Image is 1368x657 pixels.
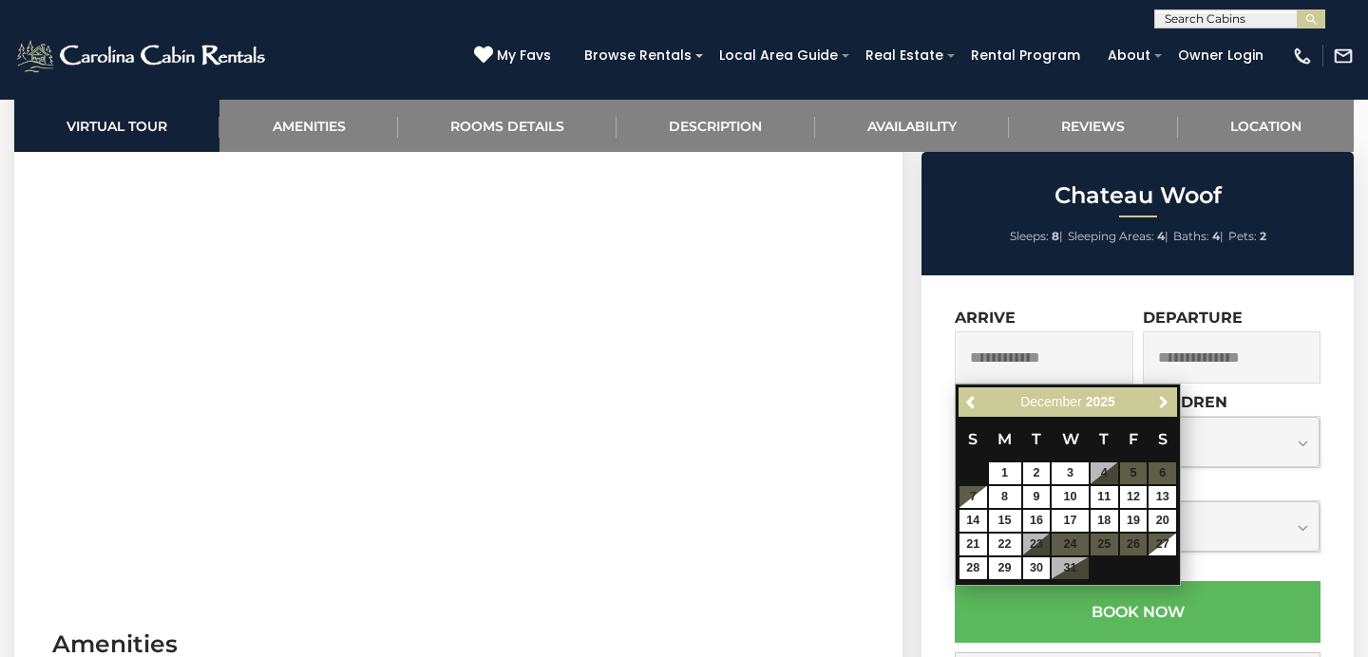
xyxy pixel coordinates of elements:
[964,395,979,410] span: Previous
[961,41,1090,70] a: Rental Program
[1168,41,1273,70] a: Owner Login
[989,557,1021,579] a: 29
[1009,100,1177,152] a: Reviews
[989,534,1021,555] a: 22
[1120,486,1148,508] a: 12
[1052,486,1088,508] a: 10
[1023,557,1051,579] a: 30
[1173,224,1224,249] li: |
[989,462,1021,484] a: 1
[1228,229,1257,243] span: Pets:
[1149,534,1176,555] a: 27
[955,581,1320,643] button: Book Now
[1052,510,1088,532] a: 17
[1062,430,1079,448] span: Wednesday
[219,100,397,152] a: Amenities
[398,100,617,152] a: Rooms Details
[1158,430,1168,448] span: Saturday
[959,486,987,508] a: 7
[474,46,556,66] a: My Favs
[1157,229,1165,243] strong: 4
[1151,390,1175,414] a: Next
[1212,229,1220,243] strong: 4
[926,183,1349,208] h2: Chateau Woof
[1052,229,1059,243] strong: 8
[989,510,1021,532] a: 15
[1292,46,1313,66] img: phone-regular-white.png
[959,557,987,579] a: 28
[959,534,987,555] a: 21
[1023,510,1051,532] a: 16
[14,100,219,152] a: Virtual Tour
[1143,393,1227,411] label: Children
[815,100,1009,152] a: Availability
[14,37,271,75] img: White-1-2.png
[1173,229,1209,243] span: Baths:
[1099,430,1109,448] span: Thursday
[1120,510,1148,532] a: 19
[575,41,701,70] a: Browse Rentals
[1010,224,1063,249] li: |
[1260,229,1266,243] strong: 2
[955,309,1016,327] label: Arrive
[856,41,953,70] a: Real Estate
[1149,510,1176,532] a: 20
[1091,510,1118,532] a: 18
[1020,394,1082,409] span: December
[1052,462,1088,484] a: 3
[1023,486,1051,508] a: 9
[1333,46,1354,66] img: mail-regular-white.png
[1149,486,1176,508] a: 13
[1023,462,1051,484] a: 2
[1032,430,1041,448] span: Tuesday
[959,510,987,532] a: 14
[1068,224,1168,249] li: |
[1156,395,1171,410] span: Next
[997,430,1012,448] span: Monday
[617,100,814,152] a: Description
[968,430,978,448] span: Sunday
[1086,394,1115,409] span: 2025
[497,46,551,66] span: My Favs
[1098,41,1160,70] a: About
[710,41,847,70] a: Local Area Guide
[1143,309,1243,327] label: Departure
[960,390,984,414] a: Previous
[1010,229,1049,243] span: Sleeps:
[1091,486,1118,508] a: 11
[1068,229,1154,243] span: Sleeping Areas:
[989,486,1021,508] a: 8
[1178,100,1354,152] a: Location
[1129,430,1138,448] span: Friday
